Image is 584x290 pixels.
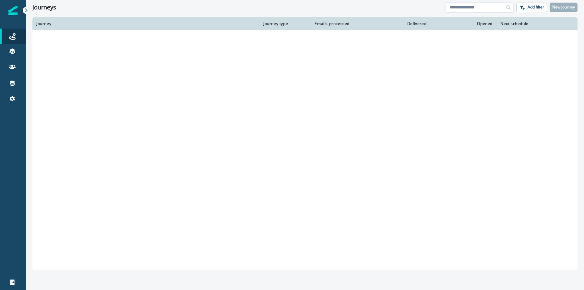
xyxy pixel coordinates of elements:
[32,4,56,11] h1: Journeys
[8,6,18,15] img: Inflection
[434,21,493,26] div: Opened
[357,21,426,26] div: Delivered
[312,21,350,26] div: Emails processed
[263,21,304,26] div: Journey type
[528,5,544,9] p: Add filter
[552,5,575,9] p: New journey
[36,21,256,26] div: Journey
[550,3,578,12] button: New journey
[500,21,557,26] div: Next schedule
[516,3,547,12] button: Add filter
